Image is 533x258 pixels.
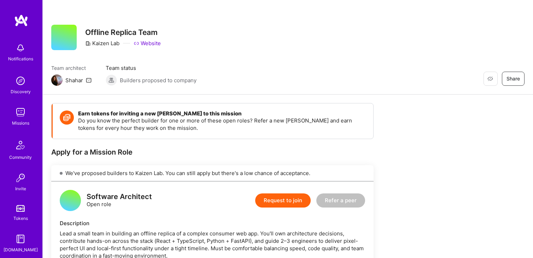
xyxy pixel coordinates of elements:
[87,193,152,200] div: Software Architect
[78,117,366,132] p: Do you know the perfect builder for one or more of these open roles? Refer a new [PERSON_NAME] an...
[106,64,197,72] span: Team status
[487,76,493,82] i: icon EyeClosed
[13,74,28,88] img: discovery
[13,215,28,222] div: Tokens
[255,193,311,208] button: Request to join
[506,75,520,82] span: Share
[4,246,38,253] div: [DOMAIN_NAME]
[87,193,152,208] div: Open role
[9,154,32,161] div: Community
[13,41,28,55] img: bell
[85,28,161,37] h3: Offline Replica Team
[14,14,28,27] img: logo
[502,72,525,86] button: Share
[51,64,92,72] span: Team architect
[120,77,197,84] span: Builders proposed to company
[134,40,161,47] a: Website
[12,137,29,154] img: Community
[11,88,31,95] div: Discovery
[13,232,28,246] img: guide book
[51,165,374,181] div: We've proposed builders to Kaizen Lab. You can still apply but there's a low chance of acceptance.
[85,40,119,47] div: Kaizen Lab
[13,171,28,185] img: Invite
[106,74,117,86] img: Builders proposed to company
[78,110,366,117] h4: Earn tokens for inviting a new [PERSON_NAME] to this mission
[60,110,74,125] img: Token icon
[316,193,365,208] button: Refer a peer
[15,185,26,192] div: Invite
[51,148,374,157] div: Apply for a Mission Role
[8,55,33,62] div: Notifications
[85,41,91,46] i: icon CompanyGray
[16,205,25,212] img: tokens
[60,220,365,227] div: Description
[65,77,83,84] div: Shahar
[86,77,92,83] i: icon Mail
[12,119,29,127] div: Missions
[51,74,63,86] img: Team Architect
[13,105,28,119] img: teamwork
